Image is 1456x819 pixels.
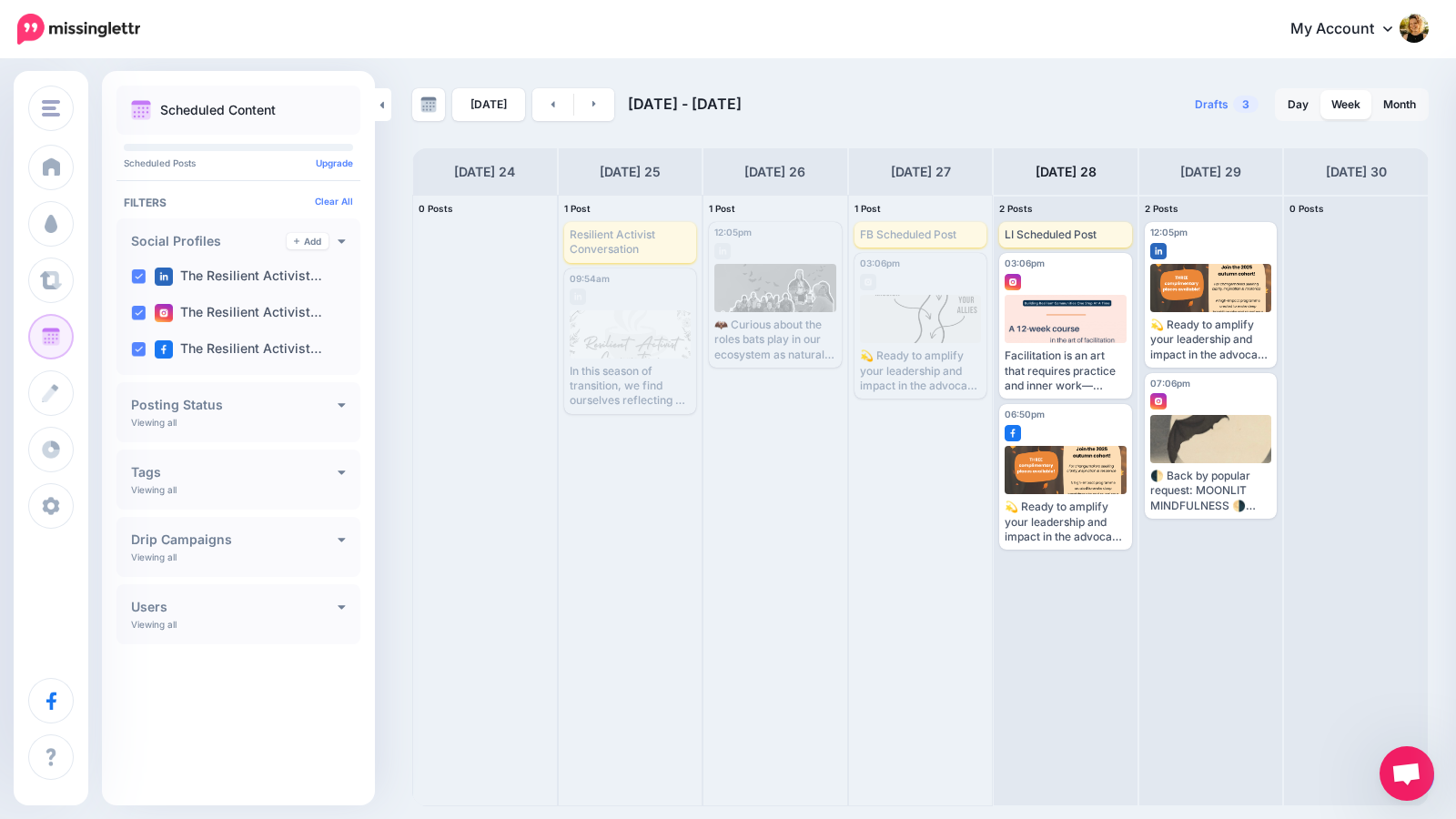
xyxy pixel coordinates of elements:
[1150,243,1167,259] img: linkedin-square.png
[452,88,525,121] a: [DATE]
[131,484,177,495] p: Viewing all
[600,161,661,183] h4: [DATE] 25
[854,203,881,214] span: 1 Post
[1320,90,1371,119] a: Week
[564,203,591,214] span: 1 Post
[1272,7,1429,52] a: My Account
[1184,88,1269,121] a: Drafts3
[131,235,287,248] h4: Social Profiles
[17,14,140,45] img: Missinglettr
[891,161,951,183] h4: [DATE] 27
[860,258,900,268] span: 03:06pm
[1005,227,1127,242] div: LI Scheduled Post
[744,161,805,183] h4: [DATE] 26
[570,227,692,258] div: Resilient Activist Conversation
[570,273,610,284] span: 09:54am
[1380,746,1434,801] a: Open chat
[155,304,322,322] label: The Resilient Activist…
[1005,349,1127,393] div: Facilitation is an art that requires practice and inner work—helping create spaces where others c...
[155,268,322,286] label: The Resilient Activist…
[714,227,752,238] span: 12:05pm
[155,340,322,359] label: The Resilient Activist…
[42,100,60,116] img: menu.png
[155,304,173,322] img: instagram-square.png
[1005,500,1127,544] div: 💫 Ready to amplify your leadership and impact in the advocacy space? Instructor [PERSON_NAME] is ...
[316,157,353,168] a: Upgrade
[1036,161,1097,183] h4: [DATE] 28
[155,340,173,359] img: facebook-square.png
[131,533,338,546] h4: Drip Campaigns
[628,95,742,113] span: [DATE] - [DATE]
[454,161,515,183] h4: [DATE] 24
[155,268,173,286] img: linkedin-square.png
[709,203,735,214] span: 1 Post
[131,417,177,428] p: Viewing all
[287,233,329,249] a: Add
[1195,99,1228,110] span: Drafts
[1150,227,1188,238] span: 12:05pm
[1150,393,1167,409] img: instagram-square.png
[131,466,338,479] h4: Tags
[420,96,437,113] img: calendar-grey-darker.png
[1150,469,1272,513] div: 🌓 Back by popular request: MOONLIT MINDFULNESS 🌗 Join us [DATE][DATE] under September’s full moon...
[315,196,353,207] a: Clear All
[860,274,876,290] img: instagram-grey-square.png
[124,158,353,167] p: Scheduled Posts
[860,227,982,242] div: FB Scheduled Post
[1289,203,1324,214] span: 0 Posts
[1372,90,1427,119] a: Month
[1233,96,1259,113] span: 3
[131,601,338,613] h4: Users
[1145,203,1178,214] span: 2 Posts
[131,551,177,562] p: Viewing all
[1005,258,1045,268] span: 03:06pm
[1005,274,1021,290] img: instagram-square.png
[714,318,836,362] div: 🦇 Curious about the roles bats play in our ecosystem as natural pest controllers, plant pollinato...
[1005,409,1045,420] span: 06:50pm
[1150,378,1190,389] span: 07:06pm
[570,364,692,409] div: In this season of transition, we find ourselves reflecting on all that's happened this year (🫠).....
[1277,90,1319,119] a: Day
[1180,161,1241,183] h4: [DATE] 29
[131,100,151,120] img: calendar.png
[131,619,177,630] p: Viewing all
[160,104,276,116] p: Scheduled Content
[570,288,586,305] img: linkedin-grey-square.png
[1005,425,1021,441] img: facebook-square.png
[1326,161,1387,183] h4: [DATE] 30
[1150,318,1272,362] div: 💫 Ready to amplify your leadership and impact in the advocacy space? Instructor [PERSON_NAME] is ...
[419,203,453,214] span: 0 Posts
[131,399,338,411] h4: Posting Status
[714,243,731,259] img: linkedin-grey-square.png
[124,196,353,209] h4: Filters
[860,349,982,393] div: 💫 Ready to amplify your leadership and impact in the advocacy space? Instructor [PERSON_NAME] is ...
[999,203,1033,214] span: 2 Posts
